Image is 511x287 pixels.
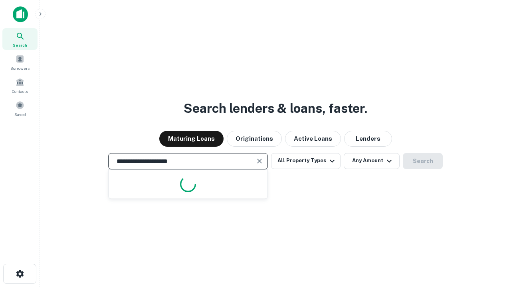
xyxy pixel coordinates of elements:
[2,98,38,119] a: Saved
[344,131,392,147] button: Lenders
[344,153,400,169] button: Any Amount
[2,28,38,50] a: Search
[184,99,367,118] h3: Search lenders & loans, faster.
[227,131,282,147] button: Originations
[2,75,38,96] a: Contacts
[254,155,265,167] button: Clear
[12,88,28,94] span: Contacts
[2,51,38,73] a: Borrowers
[10,65,30,71] span: Borrowers
[13,6,28,22] img: capitalize-icon.png
[471,223,511,261] iframe: Chat Widget
[14,111,26,118] span: Saved
[13,42,27,48] span: Search
[285,131,341,147] button: Active Loans
[159,131,224,147] button: Maturing Loans
[271,153,341,169] button: All Property Types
